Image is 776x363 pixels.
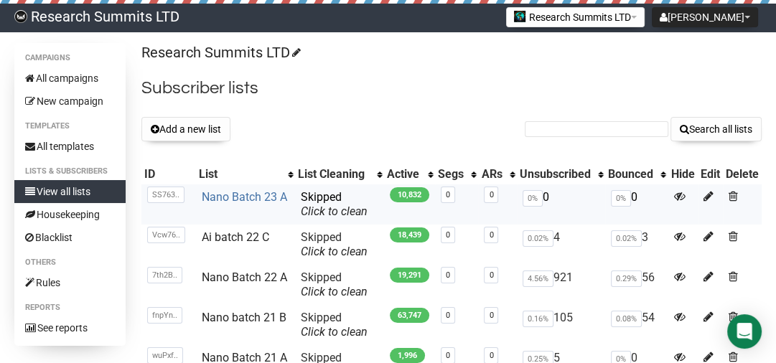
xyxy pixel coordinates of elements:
img: bccbfd5974049ef095ce3c15df0eef5a [14,10,27,23]
a: Rules [14,271,126,294]
span: 10,832 [390,187,429,202]
th: Delete: No sort applied, sorting is disabled [723,164,762,184]
a: Blacklist [14,226,126,249]
span: Skipped [301,190,368,218]
a: 0 [489,270,493,280]
div: Open Intercom Messenger [727,314,762,349]
div: Active [387,167,421,181]
a: See reports [14,316,126,339]
td: 3 [605,225,668,265]
a: 0 [489,311,493,320]
a: Research Summits LTD [141,44,299,61]
div: List [198,167,281,181]
li: Others [14,254,126,271]
button: Add a new list [141,117,230,141]
li: Campaigns [14,49,126,67]
a: All campaigns [14,67,126,90]
span: fnpYn.. [147,307,182,324]
a: 0 [446,351,450,360]
span: Skipped [301,311,368,339]
th: List: No sort applied, activate to apply an ascending sort [195,164,295,184]
a: 0 [446,311,450,320]
th: Hide: No sort applied, sorting is disabled [668,164,697,184]
li: Templates [14,118,126,135]
span: 0.02% [523,230,553,247]
a: 0 [489,230,493,240]
a: Ai batch 22 C [201,230,268,244]
td: 4 [517,225,605,265]
th: Edit: No sort applied, sorting is disabled [698,164,723,184]
a: All templates [14,135,126,158]
span: 0% [611,190,631,207]
button: Search all lists [670,117,762,141]
th: Active: No sort applied, activate to apply an ascending sort [384,164,435,184]
td: 54 [605,305,668,345]
a: 0 [446,270,450,280]
span: 7th2B.. [147,267,182,283]
a: Click to clean [301,204,368,218]
button: [PERSON_NAME] [652,7,758,27]
div: Edit [701,167,720,181]
div: Bounced [608,167,653,181]
a: View all lists [14,180,126,203]
td: 105 [517,305,605,345]
span: Skipped [301,230,368,258]
span: Skipped [301,270,368,298]
td: 0 [605,184,668,225]
a: Click to clean [301,285,368,298]
a: Click to clean [301,245,368,258]
a: 0 [489,190,493,199]
th: Bounced: No sort applied, activate to apply an ascending sort [605,164,668,184]
div: List Cleaning [298,167,370,181]
a: Nano Batch 23 A [201,190,286,204]
li: Reports [14,299,126,316]
span: 0.02% [611,230,642,247]
li: Lists & subscribers [14,163,126,180]
th: List Cleaning: No sort applied, activate to apply an ascending sort [295,164,384,184]
span: 0.29% [611,270,642,287]
span: Vcw76.. [147,227,185,243]
span: 0.16% [523,311,553,327]
div: Segs [438,167,464,181]
a: Nano Batch 22 A [201,270,286,284]
th: Segs: No sort applied, activate to apply an ascending sort [435,164,478,184]
div: Hide [670,167,694,181]
th: ID: No sort applied, sorting is disabled [141,164,195,184]
div: ID [144,167,192,181]
span: 18,439 [390,227,429,242]
img: 2.jpg [514,11,525,22]
button: Research Summits LTD [506,7,645,27]
span: SS763.. [147,187,184,203]
a: 0 [446,190,450,199]
a: Nano batch 21 B [201,311,286,324]
th: Unsubscribed: No sort applied, activate to apply an ascending sort [517,164,605,184]
span: 4.56% [523,270,553,287]
a: 0 [446,230,450,240]
td: 0 [517,184,605,225]
a: New campaign [14,90,126,113]
span: 1,996 [390,348,425,363]
h2: Subscriber lists [141,75,762,101]
span: 19,291 [390,268,429,283]
span: 63,747 [390,308,429,323]
td: 921 [517,265,605,305]
td: 56 [605,265,668,305]
div: Delete [726,167,759,181]
span: 0% [523,190,543,207]
div: Unsubscribed [520,167,591,181]
a: Housekeeping [14,203,126,226]
th: ARs: No sort applied, activate to apply an ascending sort [478,164,516,184]
a: Click to clean [301,325,368,339]
div: ARs [481,167,502,181]
a: 0 [489,351,493,360]
span: 0.08% [611,311,642,327]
